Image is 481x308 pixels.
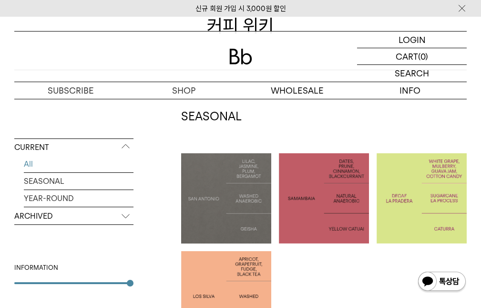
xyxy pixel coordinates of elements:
[357,48,467,65] a: CART (0)
[279,153,369,244] a: 브라질 사맘바이아BRAZIL SAMAMBAIA
[127,82,240,99] a: SHOP
[195,4,286,13] a: 신규 회원 가입 시 3,000원 할인
[395,65,429,82] p: SEARCH
[24,190,133,207] a: YEAR-ROUND
[14,82,127,99] a: SUBSCRIBE
[417,271,467,294] img: 카카오톡 채널 1:1 채팅 버튼
[181,153,271,244] a: 산 안토니오: 게이샤SAN ANTONIO: GEISHA
[14,139,133,156] p: CURRENT
[24,173,133,190] a: SEASONAL
[357,32,467,48] a: LOGIN
[181,108,467,125] h2: SEASONAL
[24,156,133,172] a: All
[241,82,354,99] p: WHOLESALE
[377,153,467,244] a: 콜롬비아 라 프라데라 디카페인 COLOMBIA LA PRADERA DECAF
[354,82,467,99] p: INFO
[14,263,133,273] div: INFORMATION
[399,32,426,48] p: LOGIN
[14,208,133,225] p: ARCHIVED
[418,48,428,64] p: (0)
[396,48,418,64] p: CART
[229,49,252,64] img: 로고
